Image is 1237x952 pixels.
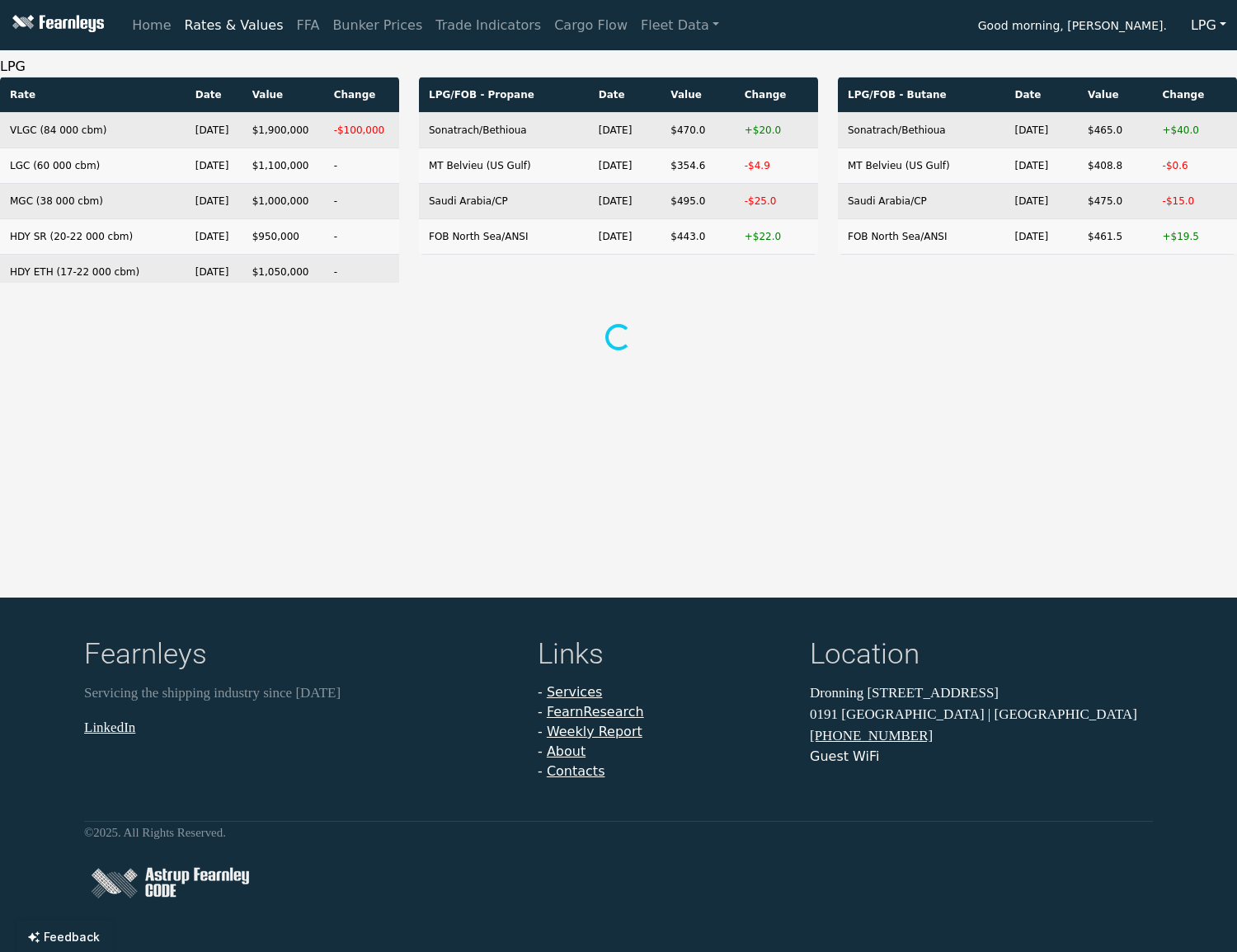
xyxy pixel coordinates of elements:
[324,255,399,290] td: -
[735,148,818,184] td: -$4.9
[1005,148,1079,184] td: [DATE]
[589,219,661,255] td: [DATE]
[661,184,734,219] td: $495.0
[324,184,399,219] td: -
[1078,77,1152,113] th: Value
[178,9,290,42] a: Rates & Values
[810,728,933,743] a: [PHONE_NUMBER]
[429,9,548,42] a: Trade Indicators
[589,77,661,113] th: Date
[589,148,661,184] td: [DATE]
[838,219,1005,255] td: FOB North Sea/ANSI
[1153,77,1237,113] th: Change
[324,148,399,184] td: -
[84,719,135,734] a: LinkedIn
[661,219,734,255] td: $443.0
[810,682,1153,704] p: Dronning [STREET_ADDRESS]
[547,704,644,720] a: FearnResearch
[547,724,642,739] a: Weekly Report
[634,9,726,42] a: Fleet Data
[242,113,324,148] td: $1,900,000
[810,703,1153,725] p: 0191 [GEOGRAPHIC_DATA] | [GEOGRAPHIC_DATA]
[661,113,734,148] td: $470.0
[186,77,242,113] th: Date
[838,184,1005,219] td: Saudi Arabia/CP
[1005,219,1079,255] td: [DATE]
[810,747,879,767] button: Guest WiFi
[419,148,589,184] td: MT Belvieu (US Gulf)
[735,184,818,219] td: -$25.0
[589,184,661,219] td: [DATE]
[838,148,1005,184] td: MT Belvieu (US Gulf)
[661,148,734,184] td: $354.6
[838,113,1005,148] td: Sonatrach/Bethioua
[419,184,589,219] td: Saudi Arabia/CP
[538,637,790,676] h4: Links
[242,148,324,184] td: $1,100,000
[242,255,324,290] td: $1,050,000
[84,826,226,839] small: © 2025 . All Rights Reserved.
[242,219,324,255] td: $950,000
[1153,184,1237,219] td: -$15.0
[589,113,661,148] td: [DATE]
[242,77,324,113] th: Value
[324,219,399,255] td: -
[735,219,818,255] td: +$22.0
[290,9,327,42] a: FFA
[978,13,1167,41] span: Good morning, [PERSON_NAME].
[1153,113,1237,148] td: +$40.0
[810,637,1153,676] h4: Location
[84,637,518,676] h4: Fearnleys
[538,722,790,742] li: -
[1005,77,1079,113] th: Date
[1153,148,1237,184] td: -$0.6
[538,682,790,702] li: -
[838,77,1005,113] th: LPG/FOB - Butane
[186,184,242,219] td: [DATE]
[186,255,242,290] td: [DATE]
[419,113,589,148] td: Sonatrach/Bethioua
[1005,113,1079,148] td: [DATE]
[186,113,242,148] td: [DATE]
[1078,113,1152,148] td: $465.0
[538,702,790,722] li: -
[661,77,734,113] th: Value
[1078,219,1152,255] td: $461.5
[1078,184,1152,219] td: $475.0
[1078,148,1152,184] td: $408.8
[242,184,324,219] td: $1,000,000
[1180,10,1237,41] button: LPG
[324,77,399,113] th: Change
[8,15,104,35] img: Fearnleys Logo
[419,77,589,113] th: LPG/FOB - Propane
[186,219,242,255] td: [DATE]
[1153,219,1237,255] td: +$19.5
[186,148,242,184] td: [DATE]
[1005,184,1079,219] td: [DATE]
[547,743,586,759] a: About
[84,682,518,704] p: Servicing the shipping industry since [DATE]
[538,742,790,762] li: -
[735,77,818,113] th: Change
[548,9,634,42] a: Cargo Flow
[419,219,589,255] td: FOB North Sea/ANSI
[326,9,429,42] a: Bunker Prices
[547,763,605,779] a: Contacts
[735,113,818,148] td: +$20.0
[547,684,602,700] a: Services
[538,762,790,781] li: -
[125,9,177,42] a: Home
[324,113,399,148] td: -$100,000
